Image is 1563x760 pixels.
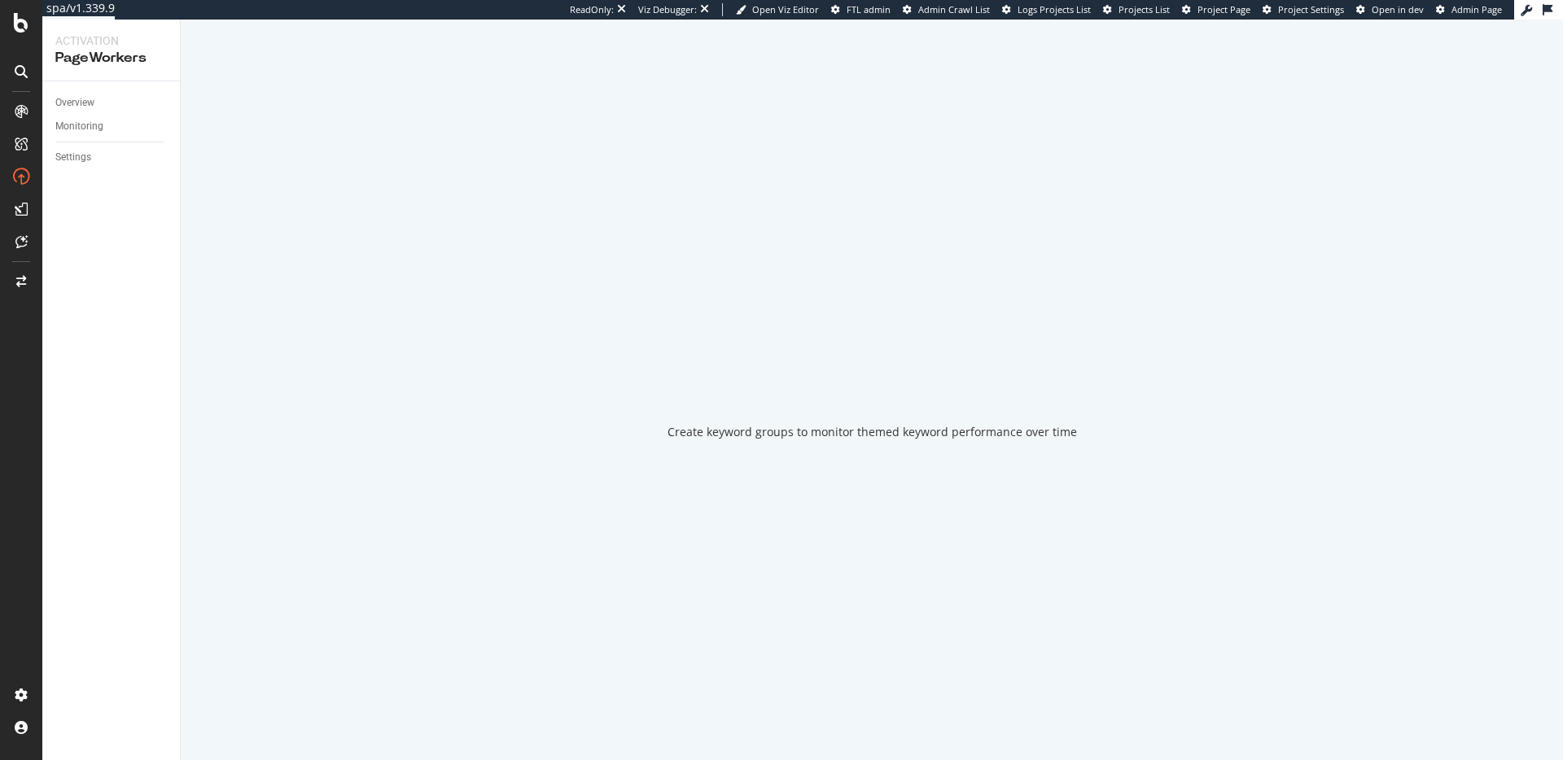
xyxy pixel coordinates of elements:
div: Viz Debugger: [638,3,697,16]
div: Overview [55,94,94,111]
a: Settings [55,149,169,166]
div: Monitoring [55,118,103,135]
span: Open Viz Editor [752,3,819,15]
a: Open Viz Editor [736,3,819,16]
span: Project Page [1197,3,1250,15]
a: Monitoring [55,118,169,135]
div: Settings [55,149,91,166]
span: FTL admin [847,3,891,15]
a: Project Page [1182,3,1250,16]
span: Admin Crawl List [918,3,990,15]
div: Activation [55,33,167,49]
a: Open in dev [1356,3,1424,16]
div: PageWorkers [55,49,167,68]
div: Create keyword groups to monitor themed keyword performance over time [668,424,1077,440]
div: ReadOnly: [570,3,614,16]
a: Admin Crawl List [903,3,990,16]
a: Logs Projects List [1002,3,1091,16]
a: Project Settings [1263,3,1344,16]
span: Projects List [1119,3,1170,15]
span: Project Settings [1278,3,1344,15]
span: Admin Page [1451,3,1502,15]
a: Projects List [1103,3,1170,16]
div: animation [813,339,930,398]
a: Admin Page [1436,3,1502,16]
span: Open in dev [1372,3,1424,15]
a: FTL admin [831,3,891,16]
span: Logs Projects List [1018,3,1091,15]
a: Overview [55,94,169,111]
